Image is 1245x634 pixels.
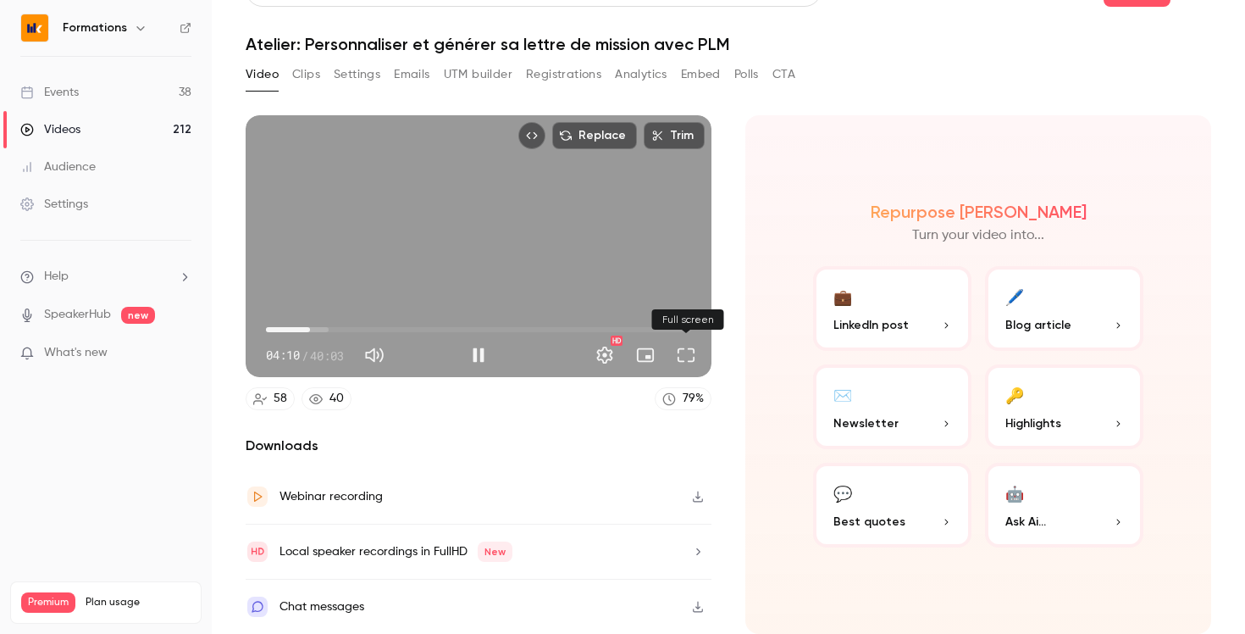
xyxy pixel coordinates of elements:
[121,307,155,324] span: new
[21,14,48,42] img: Formations
[334,61,380,88] button: Settings
[1005,316,1071,334] span: Blog article
[552,122,637,149] button: Replace
[833,381,852,408] div: ✉️
[279,542,512,562] div: Local speaker recordings in FullHD
[246,436,711,456] h2: Downloads
[518,122,545,149] button: Embed video
[20,121,80,138] div: Videos
[302,387,351,410] a: 40
[44,344,108,362] span: What's new
[1005,513,1046,531] span: Ask Ai...
[669,338,703,372] button: Full screen
[833,480,852,506] div: 💬
[833,316,909,334] span: LinkedIn post
[871,202,1087,222] h2: Repurpose [PERSON_NAME]
[20,268,191,286] li: help-dropdown-opener
[615,61,667,88] button: Analytics
[734,61,759,88] button: Polls
[44,306,111,324] a: SpeakerHub
[588,338,622,372] button: Settings
[266,347,300,364] span: 04:10
[329,390,344,408] div: 40
[246,61,279,88] button: Video
[478,542,512,562] span: New
[310,347,344,364] span: 40:03
[985,266,1143,351] button: 🖊️Blog article
[833,283,852,309] div: 💼
[444,61,512,88] button: UTM builder
[292,61,320,88] button: Clips
[1005,381,1024,408] div: 🔑
[20,158,96,175] div: Audience
[813,364,971,449] button: ✉️Newsletter
[526,61,601,88] button: Registrations
[985,463,1143,548] button: 🤖Ask Ai...
[813,266,971,351] button: 💼LinkedIn post
[611,336,622,346] div: HD
[683,390,704,408] div: 79 %
[302,347,308,364] span: /
[644,122,705,149] button: Trim
[833,513,905,531] span: Best quotes
[1005,283,1024,309] div: 🖊️
[63,19,127,36] h6: Formations
[171,346,191,361] iframe: Noticeable Trigger
[246,34,1211,54] h1: Atelier: Personnaliser et générer sa lettre de mission avec PLM
[279,487,383,507] div: Webinar recording
[985,364,1143,449] button: 🔑Highlights
[279,597,364,617] div: Chat messages
[833,414,899,432] span: Newsletter
[266,347,344,364] div: 04:10
[394,61,429,88] button: Emails
[813,463,971,548] button: 💬Best quotes
[20,196,88,213] div: Settings
[357,338,391,372] button: Mute
[912,225,1044,246] p: Turn your video into...
[652,309,724,330] div: Full screen
[462,338,495,372] button: Pause
[44,268,69,286] span: Help
[1005,414,1061,432] span: Highlights
[681,61,721,88] button: Embed
[655,387,711,410] a: 79%
[1005,480,1024,506] div: 🤖
[772,61,795,88] button: CTA
[20,84,79,101] div: Events
[628,338,662,372] button: Turn on miniplayer
[246,387,295,410] a: 58
[274,390,287,408] div: 58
